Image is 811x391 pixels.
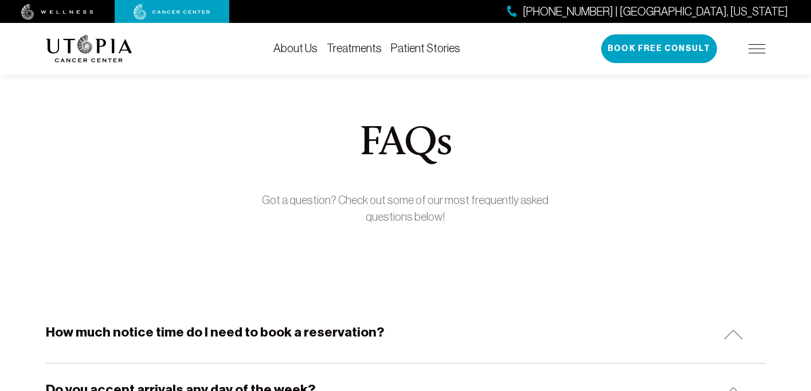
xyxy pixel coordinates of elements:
span: [PHONE_NUMBER] | [GEOGRAPHIC_DATA], [US_STATE] [523,3,788,20]
h1: FAQs [260,123,551,165]
a: [PHONE_NUMBER] | [GEOGRAPHIC_DATA], [US_STATE] [507,3,788,20]
img: cancer center [134,4,210,20]
a: About Us [273,42,318,54]
a: Patient Stories [391,42,460,54]
img: logo [46,35,132,62]
img: icon-hamburger [749,44,766,53]
button: Book Free Consult [601,34,717,63]
img: wellness [21,4,93,20]
a: Treatments [327,42,382,54]
h5: How much notice time do I need to book a reservation? [46,323,384,341]
p: Got a question? Check out some of our most frequently asked questions below! [260,192,551,225]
